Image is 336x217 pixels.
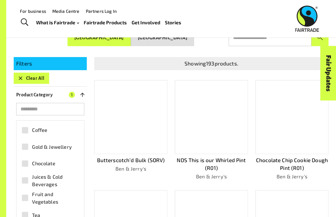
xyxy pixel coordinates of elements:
a: Fairtrade Products [84,18,127,27]
a: Partners Log In [86,8,117,14]
p: Butterscotch’d Bulk (SORV) [94,156,167,164]
a: Toggle Search [17,15,32,30]
a: For business [20,8,46,14]
button: [GEOGRAPHIC_DATA] [68,29,131,46]
button: Clear All [14,73,49,84]
a: Chocolate Chip Cookie Dough Pint (R01)Ben & Jerry's [255,80,329,181]
a: Get Involved [132,18,160,27]
img: Fairtrade Australia New Zealand logo [295,6,319,32]
p: Ben & Jerry's [175,173,248,180]
button: [GEOGRAPHIC_DATA] [131,29,194,46]
p: Filters [16,60,84,68]
a: Stories [165,18,181,27]
p: NDS This is our Whirled Pint (R01) [175,156,248,172]
a: Media Centre [52,8,80,14]
a: What is Fairtrade [36,18,79,27]
p: Showing 193 products. [97,60,326,68]
span: Coffee [32,126,47,134]
p: Ben & Jerry's [94,165,167,172]
a: Butterscotch’d Bulk (SORV)Ben & Jerry's [94,80,167,181]
span: 1 [69,92,75,98]
p: Ben & Jerry's [255,173,329,180]
span: Chocolate [32,160,55,167]
button: Product Category [14,89,87,100]
span: Fruit and Vegetables [32,190,76,205]
a: NDS This is our Whirled Pint (R01)Ben & Jerry's [175,80,248,181]
span: Gold & Jewellery [32,143,72,151]
p: Product Category [16,91,53,99]
span: Juices & Cold Beverages [32,173,76,188]
p: Chocolate Chip Cookie Dough Pint (R01) [255,156,329,172]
